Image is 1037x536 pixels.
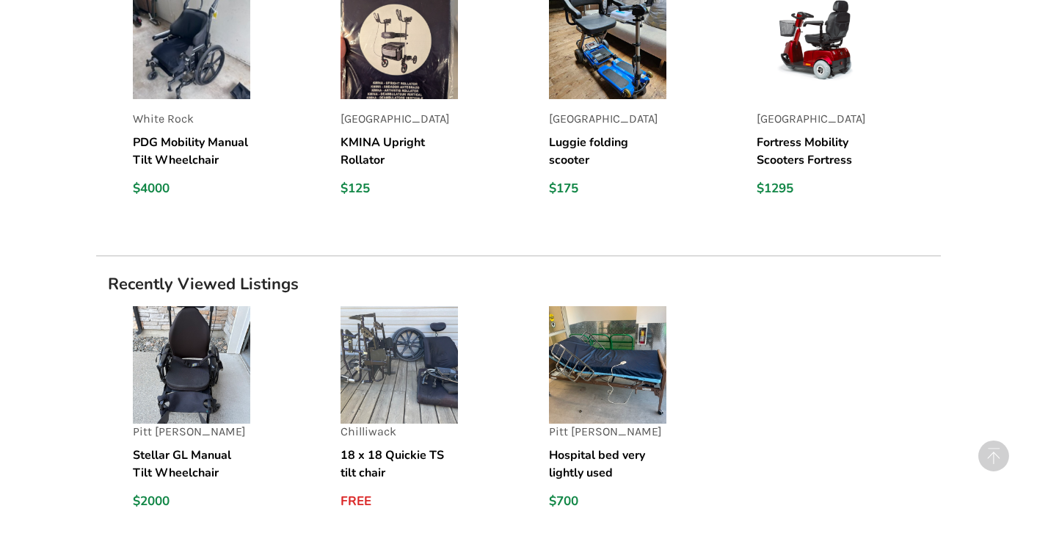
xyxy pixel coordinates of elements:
[341,111,458,128] p: [GEOGRAPHIC_DATA]
[549,306,666,424] img: listing
[549,306,733,533] a: listingPitt [PERSON_NAME]Hospital bed very lightly used$700
[757,134,874,169] h5: Fortress Mobility Scooters Fortress 1700
[549,111,666,128] p: [GEOGRAPHIC_DATA]
[341,306,525,533] a: listingChilliwack18 x 18 Quickie TS tilt chair disassembles for carrying in Honda CivicFREE
[133,493,250,510] div: $2000
[133,111,250,128] p: White Rock
[549,446,666,482] h5: Hospital bed very lightly used
[133,424,250,441] p: Pitt [PERSON_NAME]
[757,181,874,197] div: $1295
[133,446,250,482] h5: Stellar GL Manual Tilt Wheelchair
[341,181,458,197] div: $125
[757,111,874,128] p: [GEOGRAPHIC_DATA]
[549,493,666,510] div: $700
[133,181,250,197] div: $4000
[133,306,250,424] img: listing
[341,446,458,482] h5: 18 x 18 Quickie TS tilt chair disassembles for carrying in Honda Civic
[133,306,317,533] a: listingPitt [PERSON_NAME]Stellar GL Manual Tilt Wheelchair$2000
[341,493,458,510] div: FREE
[549,181,666,197] div: $175
[133,134,250,169] h5: PDG Mobility Manual Tilt Wheelchair
[341,134,458,169] h5: KMINA Upright Rollator
[341,306,458,424] img: listing
[96,274,941,294] h1: Recently Viewed Listings
[549,424,666,441] p: Pitt [PERSON_NAME]
[341,424,458,441] p: Chilliwack
[549,134,666,169] h5: Luggie folding scooter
